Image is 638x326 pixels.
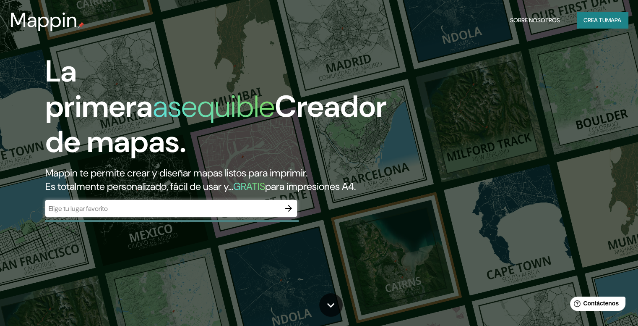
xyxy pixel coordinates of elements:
font: Mappin te permite crear y diseñar mapas listos para imprimir. [45,166,307,179]
img: pin de mapeo [78,22,84,29]
font: asequible [153,87,275,126]
font: Mappin [10,7,78,33]
font: mapa [606,16,621,24]
font: Sobre nosotros [510,16,560,24]
font: Crea tu [583,16,606,24]
font: GRATIS [233,180,265,193]
font: La primera [45,52,153,126]
font: para impresiones A4. [265,180,356,193]
button: Sobre nosotros [507,12,563,28]
button: Crea tumapa [577,12,628,28]
font: Es totalmente personalizado, fácil de usar y... [45,180,233,193]
input: Elige tu lugar favorito [45,204,280,213]
iframe: Lanzador de widgets de ayuda [563,293,629,317]
font: Creador de mapas. [45,87,387,161]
